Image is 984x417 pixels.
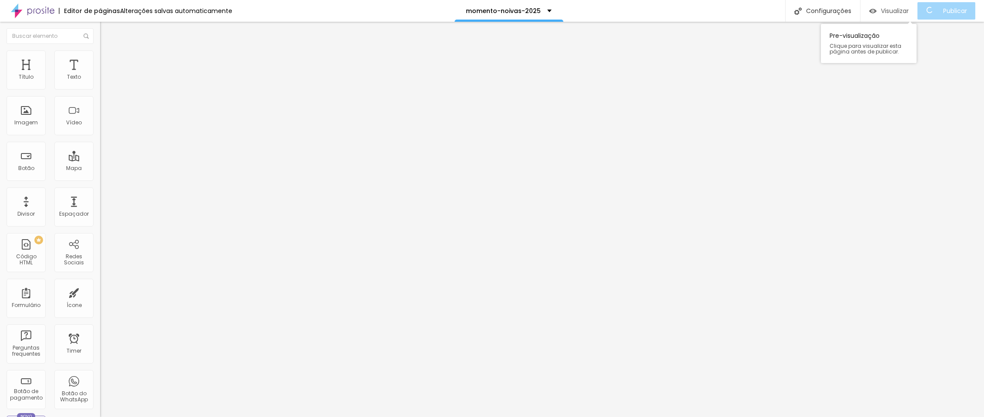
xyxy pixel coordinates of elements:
div: Vídeo [66,120,82,126]
div: Divisor [17,211,35,217]
div: Botão do WhatsApp [57,390,91,403]
span: Publicar [943,7,967,14]
div: Código HTML [9,254,43,266]
span: Visualizar [881,7,909,14]
iframe: Editor [100,22,984,417]
p: momento-noivas-2025 [466,8,541,14]
input: Buscar elemento [7,28,94,44]
div: Formulário [12,302,40,308]
img: view-1.svg [869,7,877,15]
button: Publicar [917,2,975,20]
div: Timer [67,348,81,354]
div: Alterações salvas automaticamente [120,8,232,14]
div: Texto [67,74,81,80]
div: Imagem [14,120,38,126]
div: Perguntas frequentes [9,345,43,357]
button: Visualizar [860,2,917,20]
div: Editor de páginas [59,8,120,14]
img: Icone [794,7,802,15]
div: Botão [18,165,34,171]
img: Icone [84,33,89,39]
div: Mapa [66,165,82,171]
div: Botão de pagamento [9,388,43,401]
span: Clique para visualizar esta página antes de publicar. [830,43,908,54]
div: Redes Sociais [57,254,91,266]
div: Pre-visualização [821,24,917,63]
div: Ícone [67,302,82,308]
div: Título [19,74,33,80]
div: Espaçador [59,211,89,217]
